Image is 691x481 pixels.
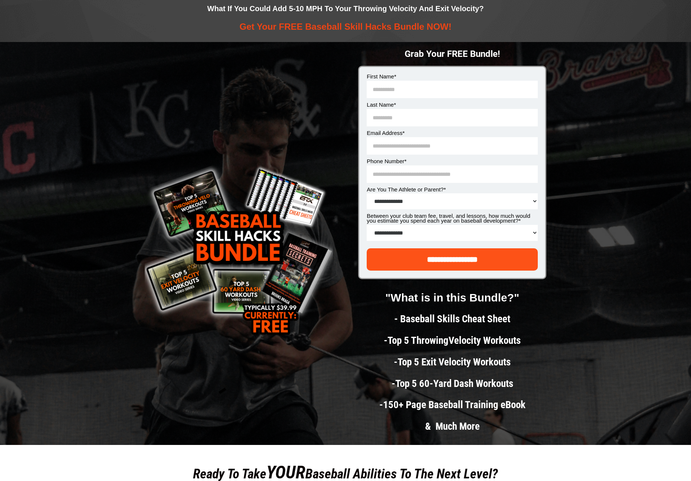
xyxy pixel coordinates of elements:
span: -150+ Page Baseball Training eBook [379,399,526,411]
span: - Baseball Skills Cheat Sheet [394,313,510,325]
span: Are You The Athlete or Parent? [367,186,444,193]
span: & Much More [425,420,480,432]
span: -Top 5 60-Yard Dash Workouts [392,378,513,390]
span: -Top 5 ThrowingVelocity Workouts [384,335,521,346]
span: Get Your FREE Baseball Skill Hacks Bundle NOW! [240,22,451,32]
span: "What is in this Bundle?" [385,291,519,304]
span: Email Address [367,130,402,136]
span: Phone Number [367,158,404,164]
img: BASEBALL SKILL HACKS BUNDLE (2) [145,149,333,338]
span: Between your club team fee, travel, and lessons, how much would you estimate you spend each year ... [367,213,530,224]
span: First Name [367,73,394,80]
span: Last Name [367,101,394,108]
h1: Grab Your FREE Bundle! [358,49,546,58]
span: What If You Could Add 5-10 MPH To Your Throwing Velocity And Exit Velocity? [207,4,483,13]
span: -Top 5 Exit Velocity Workouts [394,356,511,368]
